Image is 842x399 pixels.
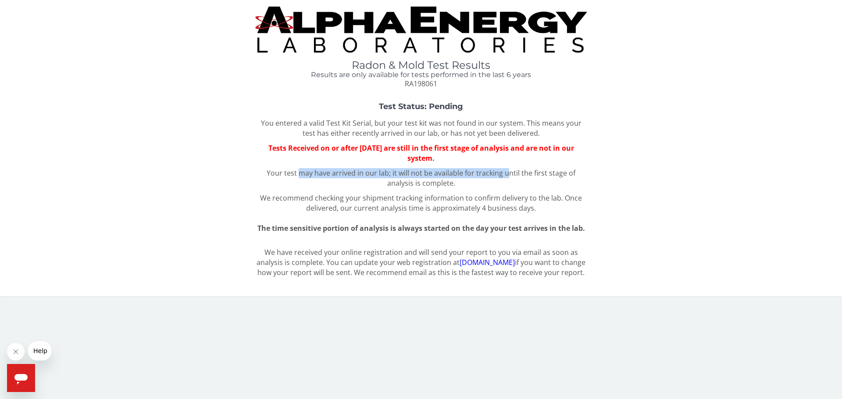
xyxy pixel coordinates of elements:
[405,79,437,88] span: RA198061
[255,60,587,71] h1: Radon & Mold Test Results
[306,193,582,213] span: Once delivered, our current analysis time is approximately 4 business days.
[7,364,35,392] iframe: Button to launch messaging window
[460,258,515,267] a: [DOMAIN_NAME]
[379,102,463,111] strong: Test Status: Pending
[255,7,587,53] img: TightCrop.jpg
[255,118,587,138] p: You entered a valid Test Kit Serial, but your test kit was not found in our system. This means yo...
[7,343,25,360] iframe: Close message
[268,143,574,163] span: Tests Received on or after [DATE] are still in the first stage of analysis and are not in our sys...
[260,193,563,203] span: We recommend checking your shipment tracking information to confirm delivery to the lab.
[255,247,587,278] p: We have received your online registration and will send your report to you via email as soon as a...
[255,168,587,188] p: Your test may have arrived in our lab; it will not be available for tracking until the first stag...
[255,71,587,79] h4: Results are only available for tests performed in the last 6 years
[257,223,585,233] span: The time sensitive portion of analysis is always started on the day your test arrives in the lab.
[28,341,51,360] iframe: Message from company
